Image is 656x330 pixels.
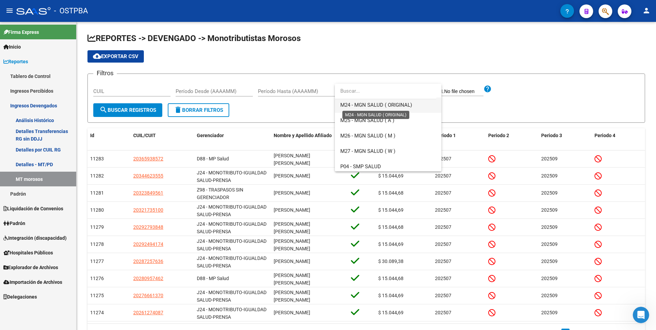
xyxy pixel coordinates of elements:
span: M27 - MGN SALUD ( W ) [340,148,395,154]
span: M26 - MGN SALUD ( M ) [340,133,395,139]
span: P04 - SMP SALUD [340,163,381,170]
iframe: Intercom live chat [633,307,649,323]
span: M25 - MGN SALUD ( A ) [340,117,394,123]
span: M24 - MGN SALUD ( ORIGINAL) [340,102,412,108]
